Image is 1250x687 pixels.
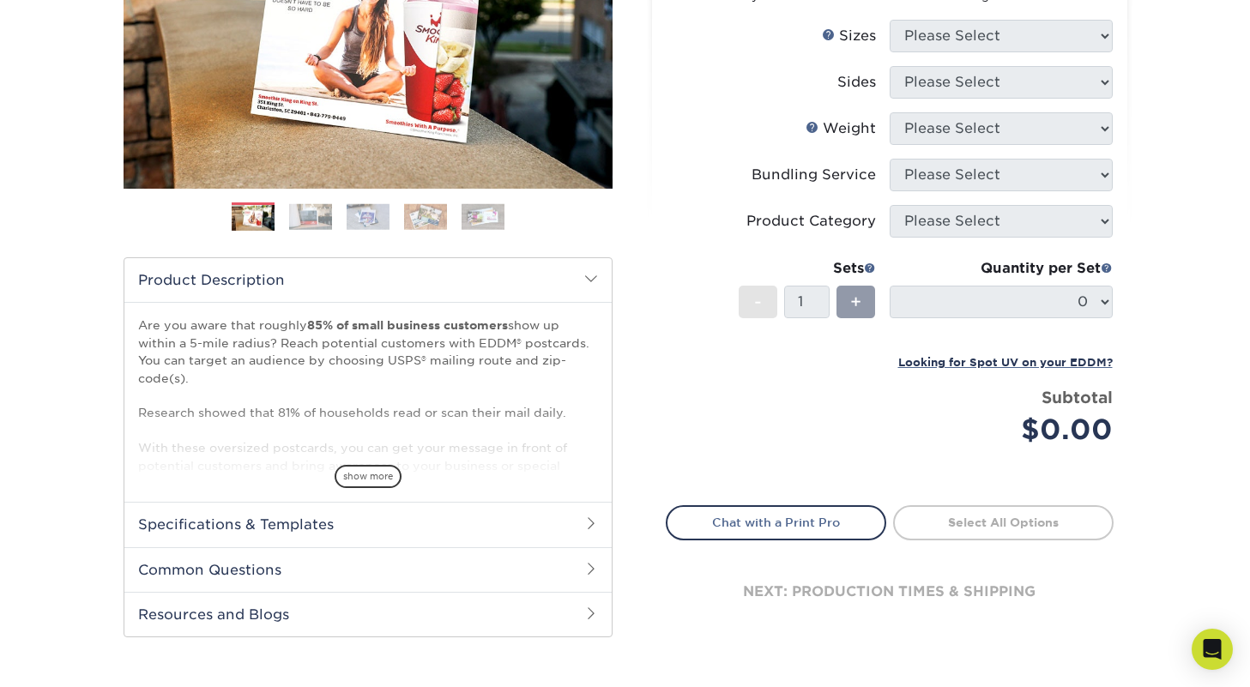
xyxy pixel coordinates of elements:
[837,72,876,93] div: Sides
[903,409,1113,450] div: $0.00
[232,203,275,233] img: EDDM 01
[124,547,612,592] h2: Common Questions
[307,318,508,332] strong: 85% of small business customers
[1042,388,1113,407] strong: Subtotal
[898,353,1113,370] a: Looking for Spot UV on your EDDM?
[289,203,332,230] img: EDDM 02
[666,540,1114,643] div: next: production times & shipping
[335,465,402,488] span: show more
[752,165,876,185] div: Bundling Service
[746,211,876,232] div: Product Category
[850,289,861,315] span: +
[893,505,1114,539] a: Select All Options
[666,505,886,539] a: Chat with a Print Pro
[124,258,612,302] h2: Product Description
[124,502,612,546] h2: Specifications & Templates
[404,203,447,230] img: EDDM 04
[890,258,1113,279] div: Quantity per Set
[822,26,876,46] div: Sizes
[739,258,876,279] div: Sets
[754,289,762,315] span: -
[124,592,612,636] h2: Resources and Blogs
[462,203,504,230] img: EDDM 05
[138,316,598,631] p: Are you aware that roughly show up within a 5-mile radius? Reach potential customers with EDDM® p...
[806,118,876,139] div: Weight
[1192,629,1233,670] div: Open Intercom Messenger
[898,356,1113,369] small: Looking for Spot UV on your EDDM?
[347,203,389,230] img: EDDM 03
